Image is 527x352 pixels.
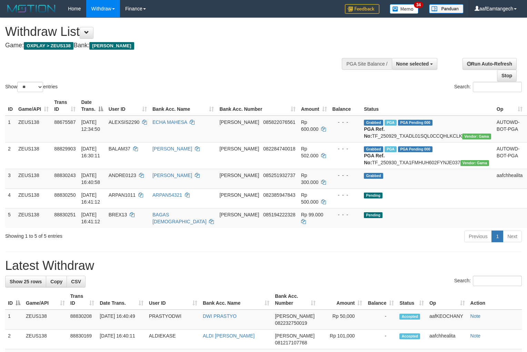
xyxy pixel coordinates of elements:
a: Run Auto-Refresh [463,58,517,70]
td: - [365,310,397,330]
button: None selected [392,58,438,70]
th: Balance [330,96,361,116]
td: PRASTYODWI [146,310,200,330]
th: Game/API: activate to sort column ascending [23,290,68,310]
span: Grabbed [364,173,383,179]
img: panduan.png [429,4,464,13]
span: Grabbed [364,146,383,152]
span: [PERSON_NAME] [275,333,315,339]
span: PGA Pending [398,146,432,152]
a: Note [470,313,481,319]
a: CSV [67,276,86,287]
span: Copy 085251932737 to clipboard [263,173,295,178]
span: Copy [50,279,62,284]
span: Vendor URL: https://trx31.1velocity.biz [462,134,491,139]
span: 88830243 [54,173,76,178]
b: PGA Ref. No: [364,126,385,139]
a: Next [503,231,522,242]
th: Status [361,96,494,116]
td: ZEUS138 [16,142,51,169]
a: [PERSON_NAME] [152,173,192,178]
img: MOTION_logo.png [5,3,58,14]
th: Bank Acc. Number: activate to sort column ascending [272,290,318,310]
span: [PERSON_NAME] [89,42,134,50]
span: [DATE] 16:41:12 [81,192,100,205]
td: aafKEOCHANY [427,310,468,330]
span: [PERSON_NAME] [219,119,259,125]
span: 88675587 [54,119,76,125]
div: - - - [332,211,359,218]
span: Copy 085822076561 to clipboard [263,119,295,125]
span: Vendor URL: https://trx31.1velocity.biz [460,160,489,166]
th: Date Trans.: activate to sort column ascending [97,290,146,310]
a: Stop [497,70,517,81]
td: Rp 101,000 [318,330,365,349]
a: ECHA MAHESA [152,119,187,125]
td: 88830169 [68,330,97,349]
span: [DATE] 12:34:50 [81,119,100,132]
div: - - - [332,192,359,198]
th: User ID: activate to sort column ascending [106,96,150,116]
span: [PERSON_NAME] [219,212,259,217]
th: ID: activate to sort column descending [5,290,23,310]
th: Bank Acc. Name: activate to sort column ascending [150,96,217,116]
span: [DATE] 16:40:58 [81,173,100,185]
span: 88830250 [54,192,76,198]
div: - - - [332,145,359,152]
span: Show 25 rows [10,279,42,284]
th: Date Trans.: activate to sort column descending [78,96,106,116]
a: Previous [464,231,492,242]
span: [DATE] 16:30:11 [81,146,100,158]
td: aafchhealita [427,330,468,349]
th: Op: activate to sort column ascending [427,290,468,310]
td: ZEUS138 [16,116,51,143]
span: Copy 081217107768 to clipboard [275,340,307,345]
div: - - - [332,119,359,126]
th: Action [468,290,522,310]
img: Button%20Memo.svg [390,4,419,14]
td: AUTOWD-BOT-PGA [494,142,526,169]
a: ARPAN54321 [152,192,182,198]
th: User ID: activate to sort column ascending [146,290,200,310]
span: [PERSON_NAME] [219,192,259,198]
td: ZEUS138 [16,169,51,188]
a: Note [470,333,481,339]
th: Amount: activate to sort column ascending [298,96,330,116]
td: - [365,330,397,349]
td: 5 [5,208,16,228]
td: TF_250929_TXADL01SQL0CCQHLKCLK [361,116,494,143]
span: Accepted [399,314,420,320]
span: Rp 99.000 [301,212,324,217]
span: 88829903 [54,146,76,151]
h4: Game: Bank: [5,42,345,49]
span: Rp 500.000 [301,192,319,205]
td: aafchhealita [494,169,526,188]
td: 1 [5,310,23,330]
span: ARPAN1011 [109,192,136,198]
h1: Latest Withdraw [5,259,522,273]
td: 2 [5,330,23,349]
span: Rp 502.000 [301,146,319,158]
th: Bank Acc. Number: activate to sort column ascending [217,96,298,116]
th: Op: activate to sort column ascending [494,96,526,116]
td: ZEUS138 [16,188,51,208]
td: Rp 50,000 [318,310,365,330]
th: Trans ID: activate to sort column ascending [51,96,78,116]
span: None selected [396,61,429,67]
span: CSV [71,279,81,284]
td: [DATE] 16:40:11 [97,330,146,349]
span: Rp 300.000 [301,173,319,185]
th: Trans ID: activate to sort column ascending [68,290,97,310]
span: Copy 082385947843 to clipboard [263,192,295,198]
span: [DATE] 16:41:12 [81,212,100,224]
td: 1 [5,116,16,143]
span: Marked by aafpengsreynich [385,120,397,126]
span: PGA Pending [398,120,432,126]
h1: Withdraw List [5,25,345,39]
span: 88830251 [54,212,76,217]
div: - - - [332,172,359,179]
td: ZEUS138 [23,310,68,330]
span: Copy 082284740018 to clipboard [263,146,295,151]
td: 3 [5,169,16,188]
input: Search: [473,82,522,92]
